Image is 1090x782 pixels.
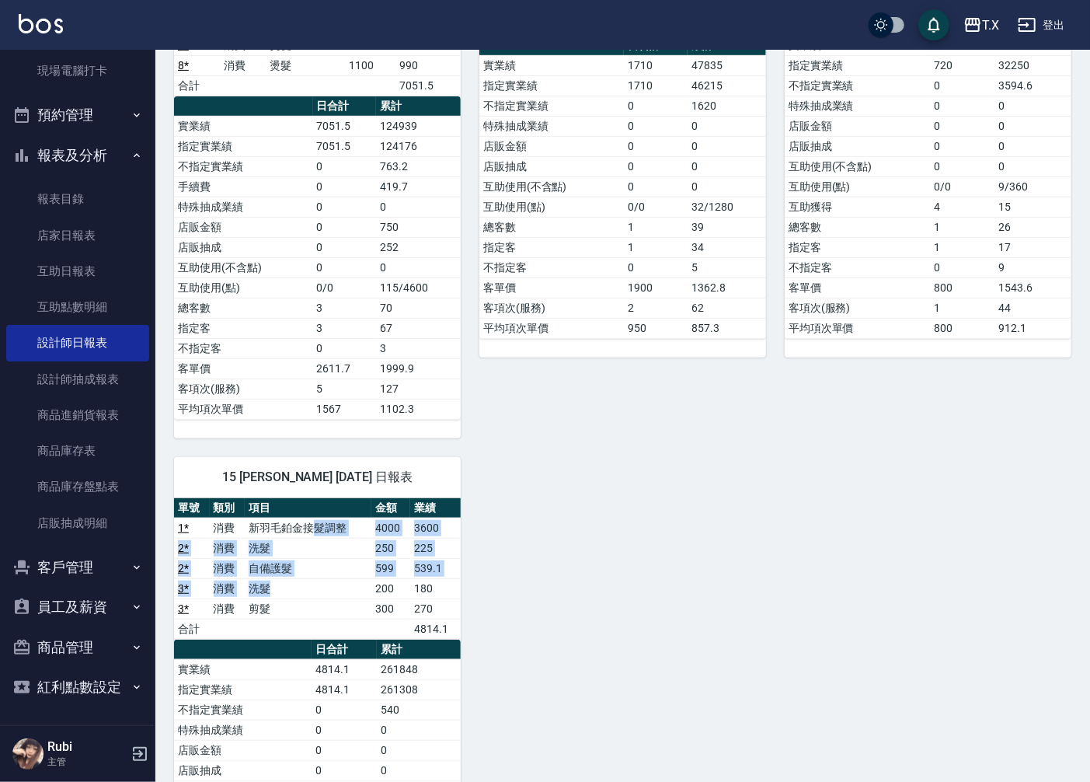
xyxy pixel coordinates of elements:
[931,75,995,96] td: 0
[174,498,210,518] th: 單號
[376,338,461,358] td: 3
[174,257,313,278] td: 互助使用(不含點)
[266,55,345,75] td: 燙髮
[785,257,931,278] td: 不指定客
[210,558,246,578] td: 消費
[6,53,149,89] a: 現場電腦打卡
[210,498,246,518] th: 類別
[6,469,149,504] a: 商品庫存盤點表
[931,96,995,116] td: 0
[410,498,461,518] th: 業績
[313,176,377,197] td: 0
[479,217,624,237] td: 總客數
[931,278,995,298] td: 800
[994,217,1071,237] td: 26
[785,136,931,156] td: 店販抽成
[174,619,210,639] td: 合計
[994,298,1071,318] td: 44
[174,116,313,136] td: 實業績
[376,257,461,278] td: 0
[376,136,461,156] td: 124176
[313,358,377,379] td: 2611.7
[174,136,313,156] td: 指定實業績
[313,318,377,338] td: 3
[313,136,377,156] td: 7051.5
[994,176,1071,197] td: 9/360
[624,217,688,237] td: 1
[479,257,624,278] td: 不指定客
[6,433,149,469] a: 商品庫存表
[688,136,766,156] td: 0
[47,739,127,755] h5: Rubi
[312,640,377,660] th: 日合計
[6,667,149,707] button: 紅利點數設定
[6,95,149,135] button: 預約管理
[479,96,624,116] td: 不指定實業績
[479,298,624,318] td: 客項次(服務)
[313,257,377,278] td: 0
[931,55,995,75] td: 720
[313,338,377,358] td: 0
[931,298,995,318] td: 1
[931,197,995,217] td: 4
[6,253,149,289] a: 互助日報表
[410,578,461,599] td: 180
[994,96,1071,116] td: 0
[6,627,149,668] button: 商品管理
[785,197,931,217] td: 互助獲得
[994,278,1071,298] td: 1543.6
[174,358,313,379] td: 客單價
[688,176,766,197] td: 0
[785,176,931,197] td: 互助使用(點)
[174,278,313,298] td: 互助使用(點)
[994,116,1071,136] td: 0
[982,16,999,35] div: T.X
[245,498,371,518] th: 項目
[210,599,246,619] td: 消費
[624,257,688,278] td: 0
[994,136,1071,156] td: 0
[785,298,931,318] td: 客項次(服務)
[785,217,931,237] td: 總客數
[994,318,1071,338] td: 912.1
[174,399,313,419] td: 平均項次單價
[371,518,410,538] td: 4000
[312,740,377,760] td: 0
[376,197,461,217] td: 0
[624,278,688,298] td: 1900
[174,298,313,318] td: 總客數
[479,156,624,176] td: 店販抽成
[312,760,377,780] td: 0
[313,399,377,419] td: 1567
[47,755,127,769] p: 主管
[785,318,931,338] td: 平均項次單價
[688,318,766,338] td: 857.3
[220,55,266,75] td: 消費
[376,237,461,257] td: 252
[931,116,995,136] td: 0
[931,217,995,237] td: 1
[931,257,995,278] td: 0
[345,55,395,75] td: 1100
[931,237,995,257] td: 1
[6,361,149,397] a: 設計師抽成報表
[785,55,931,75] td: 指定實業績
[785,16,1071,339] table: a dense table
[12,738,44,770] img: Person
[410,558,461,578] td: 539.1
[313,298,377,318] td: 3
[19,14,63,33] img: Logo
[6,218,149,253] a: 店家日報表
[312,700,377,720] td: 0
[376,358,461,379] td: 1999.9
[313,96,377,117] th: 日合計
[479,318,624,338] td: 平均項次單價
[624,318,688,338] td: 950
[918,9,949,40] button: save
[410,538,461,558] td: 225
[6,289,149,325] a: 互助點數明細
[245,578,371,599] td: 洗髮
[624,197,688,217] td: 0/0
[931,136,995,156] td: 0
[174,740,312,760] td: 店販金額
